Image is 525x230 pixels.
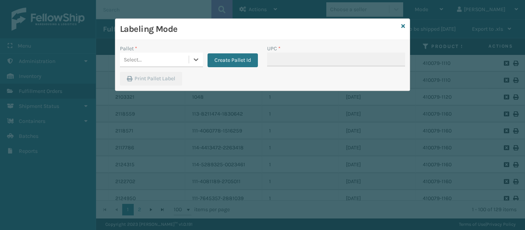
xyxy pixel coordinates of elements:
[124,56,142,64] div: Select...
[120,45,137,53] label: Pallet
[208,53,258,67] button: Create Pallet Id
[267,45,281,53] label: UPC
[120,72,182,86] button: Print Pallet Label
[120,23,398,35] h3: Labeling Mode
